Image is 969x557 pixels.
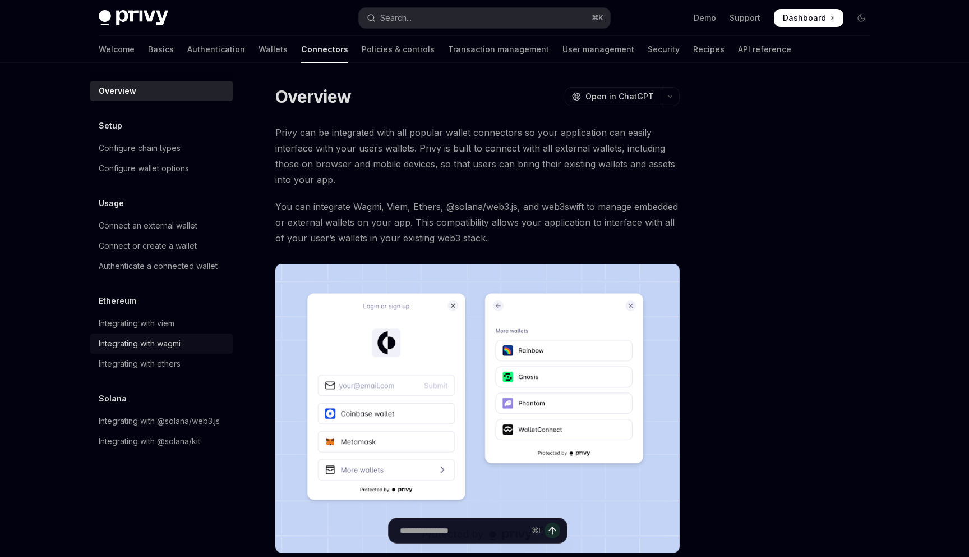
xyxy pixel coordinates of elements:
[301,36,348,63] a: Connectors
[275,125,680,188] span: Privy can be integrated with all popular wallet connectors so your application can easily interfa...
[99,294,136,308] h5: Ethereum
[90,158,233,179] a: Configure wallet options
[380,11,412,25] div: Search...
[362,36,435,63] a: Policies & controls
[783,12,826,24] span: Dashboard
[90,334,233,354] a: Integrating with wagmi
[448,36,549,63] a: Transaction management
[565,87,661,106] button: Open in ChatGPT
[730,12,760,24] a: Support
[99,36,135,63] a: Welcome
[99,119,122,133] h5: Setup
[148,36,174,63] a: Basics
[90,138,233,158] a: Configure chain types
[99,317,174,330] div: Integrating with viem
[648,36,680,63] a: Security
[90,411,233,431] a: Integrating with @solana/web3.js
[774,9,843,27] a: Dashboard
[99,10,168,26] img: dark logo
[90,81,233,101] a: Overview
[99,392,127,405] h5: Solana
[275,264,680,553] img: Connectors3
[738,36,791,63] a: API reference
[99,337,181,350] div: Integrating with wagmi
[359,8,610,28] button: Open search
[99,357,181,371] div: Integrating with ethers
[90,216,233,236] a: Connect an external wallet
[585,91,654,102] span: Open in ChatGPT
[562,36,634,63] a: User management
[90,256,233,276] a: Authenticate a connected wallet
[99,197,124,210] h5: Usage
[275,199,680,246] span: You can integrate Wagmi, Viem, Ethers, @solana/web3.js, and web3swift to manage embedded or exter...
[400,518,527,543] input: Ask a question...
[90,313,233,334] a: Integrating with viem
[90,236,233,256] a: Connect or create a wallet
[99,435,200,448] div: Integrating with @solana/kit
[592,13,603,22] span: ⌘ K
[99,414,220,428] div: Integrating with @solana/web3.js
[99,84,136,98] div: Overview
[99,239,197,253] div: Connect or create a wallet
[99,141,181,155] div: Configure chain types
[693,36,725,63] a: Recipes
[187,36,245,63] a: Authentication
[545,523,560,538] button: Send message
[852,9,870,27] button: Toggle dark mode
[259,36,288,63] a: Wallets
[694,12,716,24] a: Demo
[275,86,351,107] h1: Overview
[99,259,218,273] div: Authenticate a connected wallet
[99,162,189,175] div: Configure wallet options
[99,219,197,232] div: Connect an external wallet
[90,354,233,374] a: Integrating with ethers
[90,431,233,451] a: Integrating with @solana/kit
